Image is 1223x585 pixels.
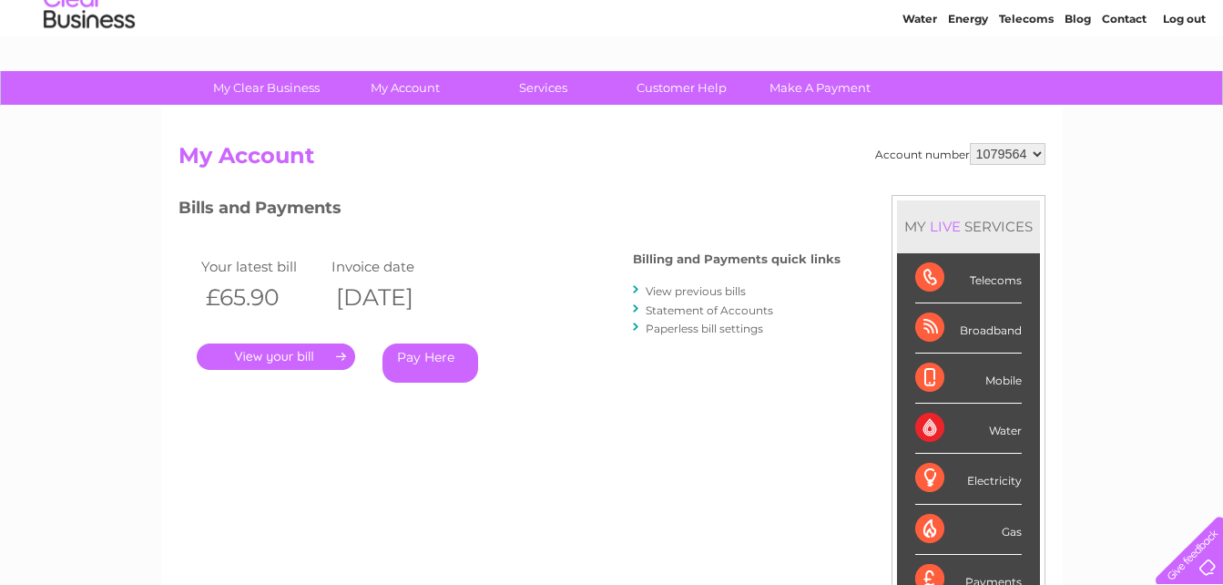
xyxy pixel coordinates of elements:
th: [DATE] [327,279,458,316]
a: Contact [1102,77,1147,91]
th: £65.90 [197,279,328,316]
img: logo.png [43,47,136,103]
a: Services [468,71,618,105]
div: Account number [875,143,1045,165]
div: Gas [915,505,1022,555]
a: . [197,344,355,370]
a: Water [902,77,937,91]
div: Clear Business is a trading name of Verastar Limited (registered in [GEOGRAPHIC_DATA] No. 3667643... [182,10,1043,88]
h3: Bills and Payments [178,195,841,227]
td: Your latest bill [197,254,328,279]
a: Paperless bill settings [646,322,763,335]
td: Invoice date [327,254,458,279]
a: Blog [1065,77,1091,91]
a: Make A Payment [745,71,895,105]
a: My Account [330,71,480,105]
div: Telecoms [915,253,1022,303]
a: Statement of Accounts [646,303,773,317]
h4: Billing and Payments quick links [633,252,841,266]
a: Log out [1163,77,1206,91]
a: View previous bills [646,284,746,298]
a: My Clear Business [191,71,341,105]
a: Pay Here [382,344,478,383]
div: MY SERVICES [897,200,1040,252]
a: Customer Help [606,71,757,105]
div: LIVE [926,218,964,235]
h2: My Account [178,143,1045,178]
div: Electricity [915,454,1022,504]
div: Water [915,404,1022,454]
a: Telecoms [999,77,1054,91]
a: 0333 014 3131 [880,9,1005,32]
div: Mobile [915,354,1022,404]
a: Energy [948,77,988,91]
div: Broadband [915,303,1022,354]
